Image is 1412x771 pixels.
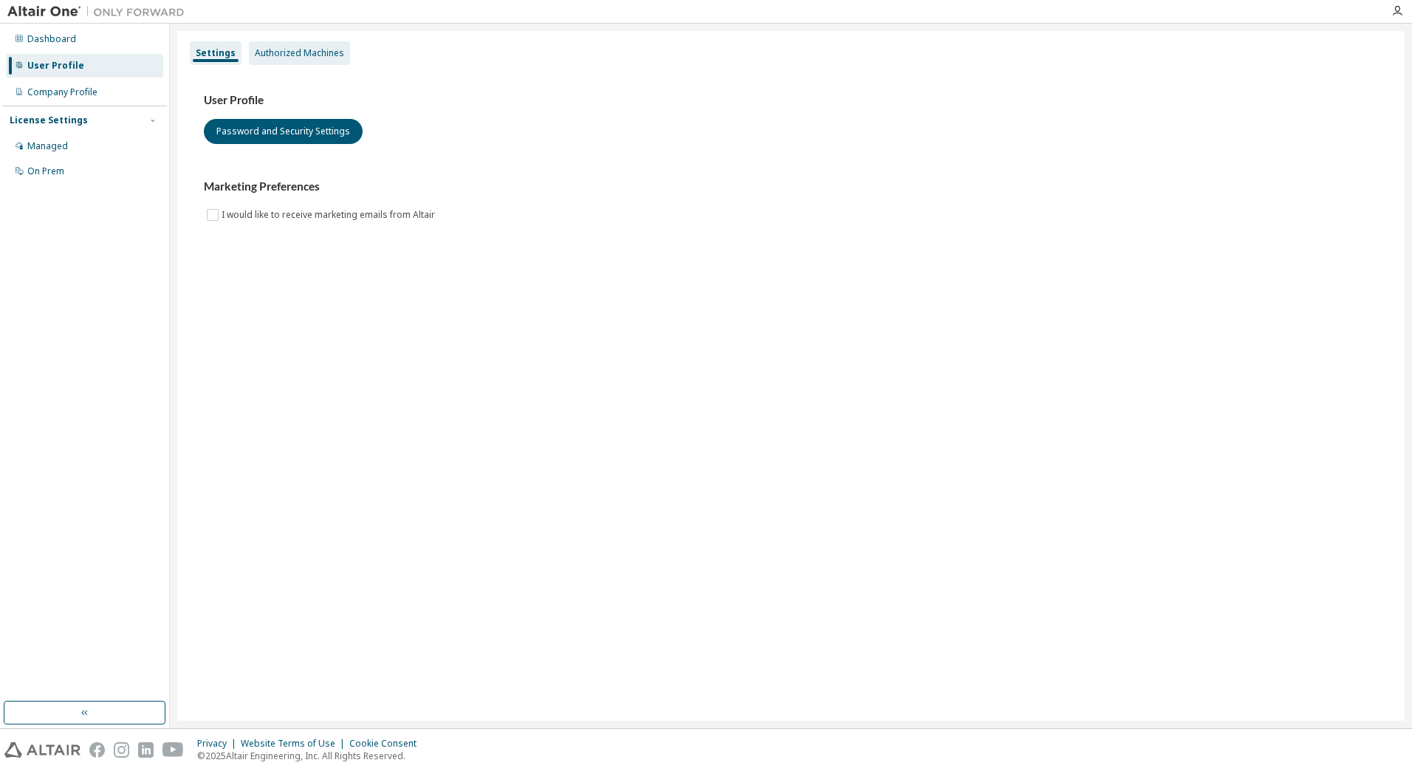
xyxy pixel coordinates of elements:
[114,742,129,758] img: instagram.svg
[197,738,241,750] div: Privacy
[255,47,344,59] div: Authorized Machines
[204,119,363,144] button: Password and Security Settings
[27,86,97,98] div: Company Profile
[27,33,76,45] div: Dashboard
[138,742,154,758] img: linkedin.svg
[222,206,438,224] label: I would like to receive marketing emails from Altair
[10,114,88,126] div: License Settings
[349,738,425,750] div: Cookie Consent
[27,140,68,152] div: Managed
[7,4,192,19] img: Altair One
[4,742,80,758] img: altair_logo.svg
[89,742,105,758] img: facebook.svg
[204,93,1378,108] h3: User Profile
[162,742,184,758] img: youtube.svg
[241,738,349,750] div: Website Terms of Use
[27,60,84,72] div: User Profile
[196,47,236,59] div: Settings
[197,750,425,762] p: © 2025 Altair Engineering, Inc. All Rights Reserved.
[27,165,64,177] div: On Prem
[204,179,1378,194] h3: Marketing Preferences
